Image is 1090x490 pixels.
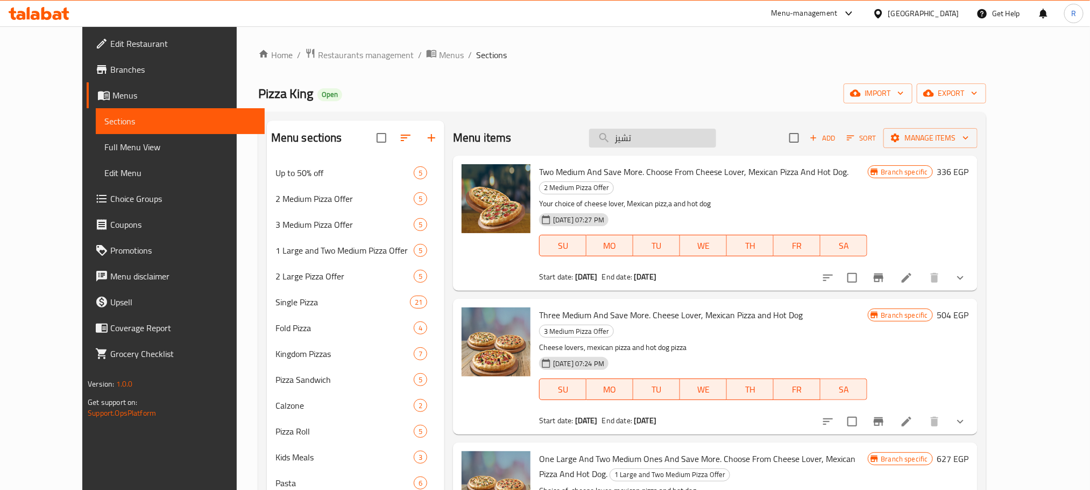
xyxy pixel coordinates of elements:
button: SA [820,235,867,256]
span: Sort items [840,130,883,146]
span: 1.0.0 [116,377,133,391]
span: End date: [602,414,632,428]
span: TU [638,238,676,254]
span: Up to 50% off [275,166,414,179]
button: TH [727,379,774,400]
span: MO [591,382,629,397]
div: items [410,296,427,309]
span: Select section [783,127,805,149]
button: SU [539,235,586,256]
div: Kids Meals3 [267,444,444,470]
li: / [297,48,301,61]
button: show more [947,265,973,291]
button: delete [922,409,947,435]
span: Branch specific [877,310,932,320]
div: 2 Medium Pizza Offer [275,192,414,205]
span: Pasta [275,477,414,489]
span: R [1071,8,1076,19]
a: Full Menu View [96,134,264,160]
button: Branch-specific-item [866,265,891,291]
div: 2 Medium Pizza Offer [539,181,614,194]
div: 1 Large and Two Medium Pizza Offer5 [267,237,444,263]
span: SU [544,238,582,254]
span: 2 [414,401,427,411]
span: Two Medium And Save More. Choose From Cheese Lover, Mexican Pizza And Hot Dog. [539,164,848,180]
div: Single Pizza21 [267,289,444,315]
div: items [414,192,427,205]
span: Select all sections [370,127,393,149]
button: delete [922,265,947,291]
button: WE [680,235,727,256]
a: Sections [96,108,264,134]
span: Kids Meals [275,451,414,464]
p: Your choice of cheese lover, Mexican pizz,a and hot dog [539,197,867,211]
span: 3 Medium Pizza Offer [540,325,613,338]
span: 5 [414,426,427,437]
a: Restaurants management [305,48,414,62]
li: / [418,48,422,61]
span: Fold Pizza [275,321,414,334]
span: Pizza Sandwich [275,373,414,386]
span: Add item [805,130,840,146]
span: Branch specific [877,454,932,464]
div: Kingdom Pizzas7 [267,341,444,367]
h6: 336 EGP [937,164,969,179]
a: Menu disclaimer [87,263,264,289]
span: WE [684,382,723,397]
a: Branches [87,57,264,82]
b: [DATE] [634,270,656,284]
span: One Large And Two Medium Ones And Save More. Choose From Cheese Lover, Mexican Pizza And Hot Dog. [539,451,855,482]
button: Branch-specific-item [866,409,891,435]
button: show more [947,409,973,435]
span: Kingdom Pizzas [275,347,414,360]
button: export [917,83,986,103]
button: SA [820,379,867,400]
h6: 627 EGP [937,451,969,466]
span: Start date: [539,270,574,284]
div: items [414,425,427,438]
span: Select to update [841,410,863,433]
span: Coverage Report [110,321,256,334]
span: Branch specific [877,167,932,177]
span: TU [638,382,676,397]
span: Manage items [892,131,969,145]
span: 1 Large and Two Medium Pizza Offer [275,244,414,257]
div: items [414,218,427,231]
button: Manage items [883,128,978,148]
div: 3 Medium Pizza Offer [539,325,614,338]
span: Select to update [841,267,863,289]
a: Upsell [87,289,264,315]
span: export [925,87,978,100]
nav: breadcrumb [258,48,986,62]
span: Coupons [110,218,256,231]
h2: Menu items [453,130,512,146]
div: Pizza Roll5 [267,418,444,444]
a: Coverage Report [87,315,264,341]
button: WE [680,379,727,400]
span: Edit Menu [104,166,256,179]
span: SA [825,382,863,397]
div: Menu-management [772,7,838,20]
h2: Menu sections [271,130,342,146]
div: items [414,399,427,412]
div: 3 Medium Pizza Offer5 [267,212,444,237]
a: Edit menu item [900,271,913,284]
a: Menus [87,82,264,108]
span: Add [808,132,837,144]
span: Calzone [275,399,414,412]
svg: Show Choices [954,271,967,284]
div: Pizza Sandwich5 [267,367,444,393]
div: items [414,347,427,360]
span: Edit Restaurant [110,37,256,50]
div: 2 Medium Pizza Offer5 [267,186,444,212]
span: 1 Large and Two Medium Pizza Offer [610,468,730,481]
span: Pizza Roll [275,425,414,438]
button: TU [633,235,680,256]
span: import [852,87,904,100]
div: Calzone2 [267,393,444,418]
